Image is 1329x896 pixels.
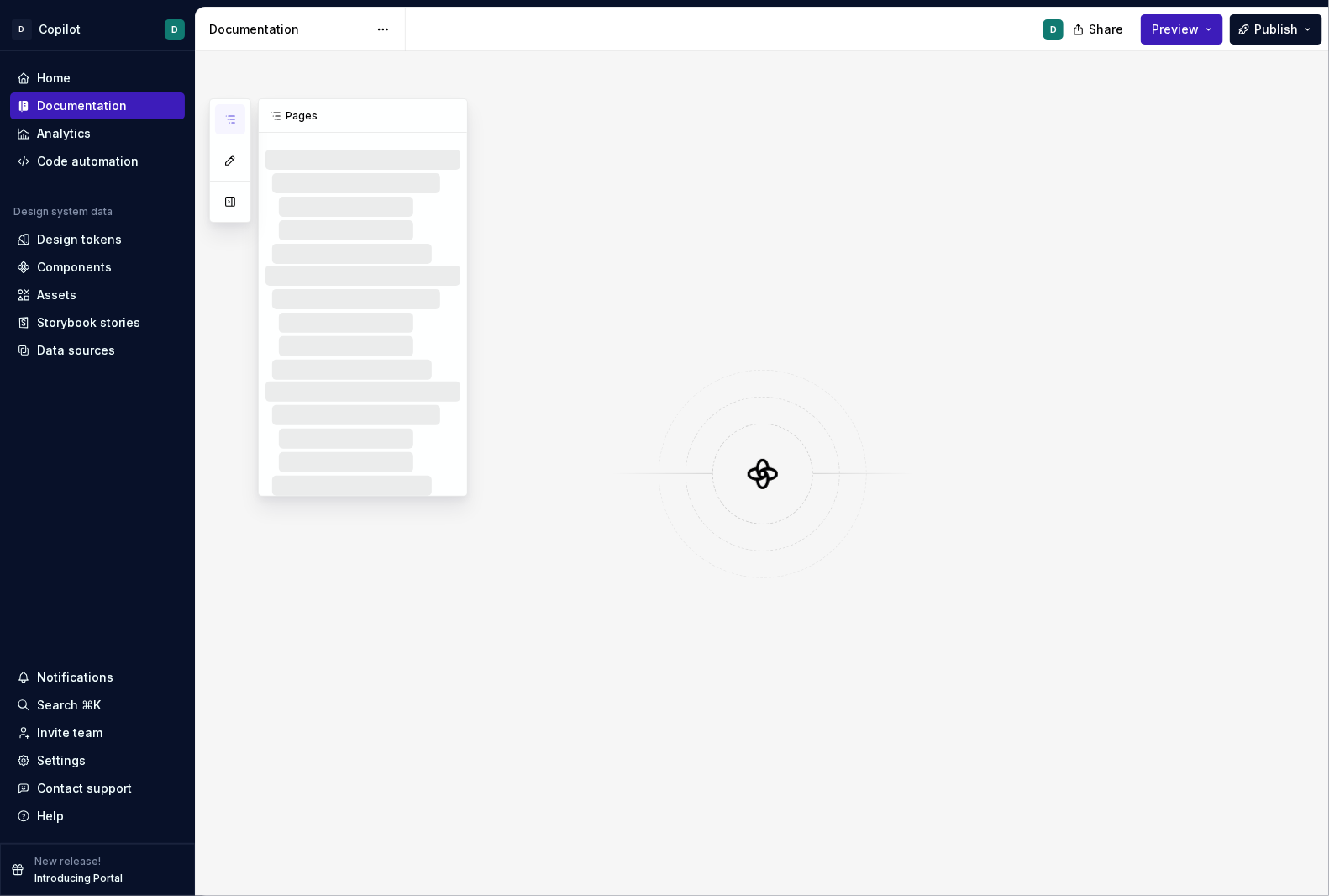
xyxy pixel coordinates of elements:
[10,664,185,691] button: Notifications
[10,719,185,746] a: Invite team
[10,337,185,364] a: Data sources
[37,70,71,87] div: Home
[37,697,101,714] div: Search ⌘K
[34,872,123,885] p: Introducing Portal
[12,19,32,40] div: D
[37,314,140,331] div: Storybook stories
[1230,14,1322,45] button: Publish
[37,287,76,303] div: Assets
[10,803,185,830] button: Help
[10,775,185,802] button: Contact support
[37,231,122,248] div: Design tokens
[37,153,139,170] div: Code automation
[34,855,101,868] p: New release!
[1141,14,1223,45] button: Preview
[37,780,132,797] div: Contact support
[10,282,185,308] a: Assets
[10,65,185,92] a: Home
[10,692,185,719] button: Search ⌘K
[259,99,467,133] div: Pages
[171,23,178,36] div: D
[1254,21,1298,38] span: Publish
[37,669,113,686] div: Notifications
[209,21,368,38] div: Documentation
[10,120,185,147] a: Analytics
[3,11,192,47] button: DCopilotD
[37,752,86,769] div: Settings
[37,98,127,114] div: Documentation
[1089,21,1123,38] span: Share
[1152,21,1199,38] span: Preview
[10,148,185,175] a: Code automation
[39,21,81,38] div: Copilot
[37,259,112,276] div: Components
[1064,14,1134,45] button: Share
[10,747,185,774] a: Settings
[10,309,185,336] a: Storybook stories
[10,92,185,119] a: Documentation
[37,125,91,142] div: Analytics
[37,808,64,825] div: Help
[37,725,102,741] div: Invite team
[13,205,113,219] div: Design system data
[1050,23,1057,36] div: D
[10,226,185,253] a: Design tokens
[10,254,185,281] a: Components
[37,342,115,359] div: Data sources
